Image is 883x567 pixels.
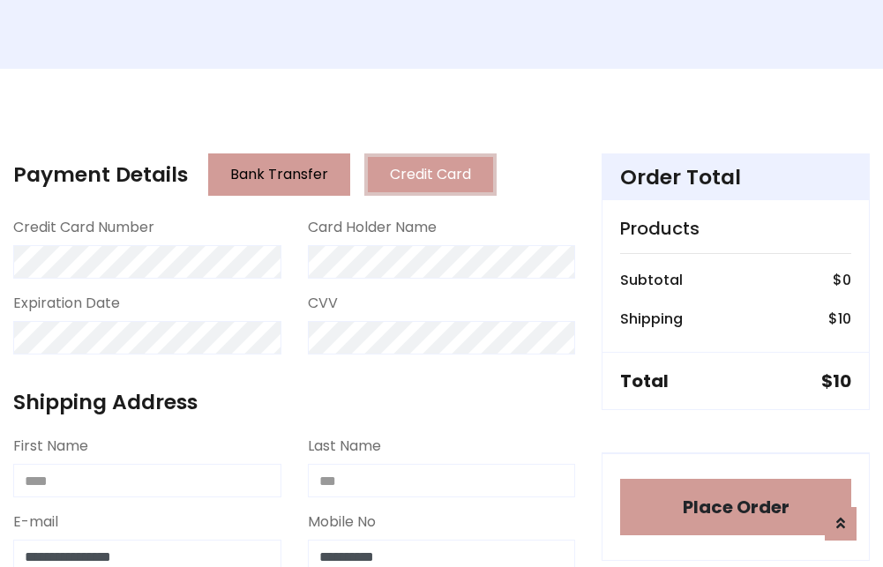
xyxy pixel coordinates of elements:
[833,272,851,288] h6: $
[308,293,338,314] label: CVV
[308,511,376,533] label: Mobile No
[364,153,497,196] button: Credit Card
[620,218,851,239] h5: Products
[13,436,88,457] label: First Name
[13,390,575,414] h4: Shipping Address
[208,153,350,196] button: Bank Transfer
[620,310,683,327] h6: Shipping
[13,293,120,314] label: Expiration Date
[842,270,851,290] span: 0
[13,162,188,187] h4: Payment Details
[620,272,683,288] h6: Subtotal
[833,369,851,393] span: 10
[838,309,851,329] span: 10
[13,511,58,533] label: E-mail
[620,165,851,190] h4: Order Total
[13,217,154,238] label: Credit Card Number
[821,370,851,392] h5: $
[620,479,851,535] button: Place Order
[308,436,381,457] label: Last Name
[828,310,851,327] h6: $
[308,217,437,238] label: Card Holder Name
[620,370,669,392] h5: Total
